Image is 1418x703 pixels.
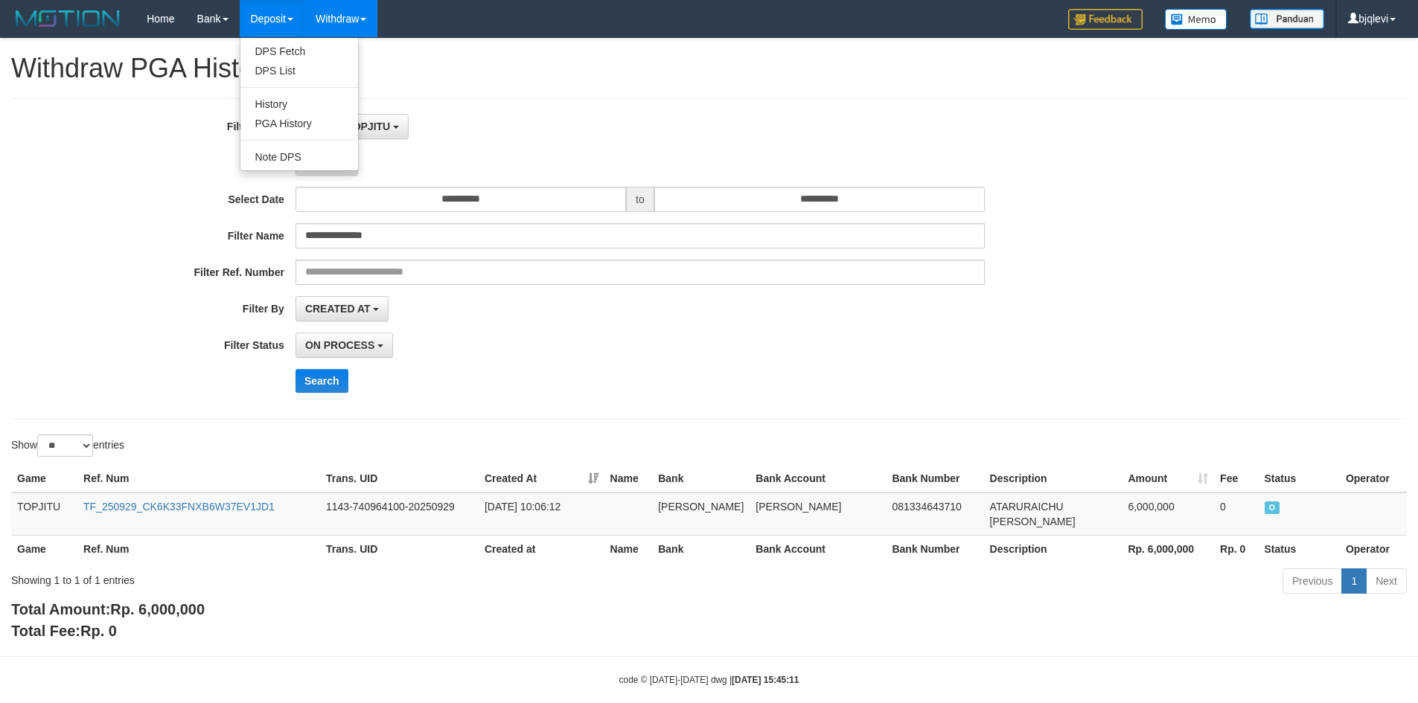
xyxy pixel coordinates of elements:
[110,601,205,617] span: Rp. 6,000,000
[296,333,393,358] button: ON PROCESS
[1068,9,1143,30] img: Feedback.jpg
[11,535,77,562] th: Game
[11,54,1407,83] h1: Withdraw PGA History
[37,434,93,457] select: Showentries
[77,465,320,492] th: Ref. Num
[479,465,604,492] th: Created At: activate to sort column ascending
[240,94,358,114] a: History
[1165,9,1227,30] img: Button%20Memo.svg
[886,535,983,562] th: Bank Number
[1250,9,1324,29] img: panduan.png
[1214,535,1258,562] th: Rp. 0
[11,623,117,639] b: Total Fee:
[1259,465,1340,492] th: Status
[1122,535,1214,562] th: Rp. 6,000,000
[240,147,358,167] a: Note DPS
[626,187,654,212] span: to
[604,465,653,492] th: Name
[320,535,479,562] th: Trans. UID
[604,535,653,562] th: Name
[1265,501,1280,514] span: ON PROCESS
[11,492,77,536] td: TOPJITU
[1340,465,1407,492] th: Operator
[11,434,124,457] label: Show entries
[1259,535,1340,562] th: Status
[1122,465,1214,492] th: Amount: activate to sort column ascending
[886,492,983,536] td: 081334643710
[732,675,799,685] strong: [DATE] 15:45:11
[1283,568,1342,594] a: Previous
[83,501,275,513] a: TF_250929_CK6K33FNXB6W37EV1JD1
[984,492,1122,536] td: ATARURAICHU [PERSON_NAME]
[652,465,750,492] th: Bank
[479,535,604,562] th: Created at
[1341,568,1367,594] a: 1
[984,535,1122,562] th: Description
[619,675,799,685] small: code © [DATE]-[DATE] dwg |
[984,465,1122,492] th: Description
[11,7,124,30] img: MOTION_logo.png
[479,492,604,536] td: [DATE] 10:06:12
[750,492,886,536] td: [PERSON_NAME]
[77,535,320,562] th: Ref. Num
[1214,465,1258,492] th: Fee
[750,535,886,562] th: Bank Account
[240,42,358,61] a: DPS Fetch
[1122,492,1214,536] td: 6,000,000
[1340,535,1407,562] th: Operator
[320,465,479,492] th: Trans. UID
[320,492,479,536] td: 1143-740964100-20250929
[11,567,580,588] div: Showing 1 to 1 of 1 entries
[11,601,205,617] b: Total Amount:
[1366,568,1407,594] a: Next
[750,465,886,492] th: Bank Account
[240,114,358,133] a: PGA History
[886,465,983,492] th: Bank Number
[296,296,389,321] button: CREATED AT
[80,623,117,639] span: Rp. 0
[240,61,358,80] a: DPS List
[11,465,77,492] th: Game
[296,369,348,393] button: Search
[305,339,374,351] span: ON PROCESS
[652,535,750,562] th: Bank
[305,303,371,315] span: CREATED AT
[652,492,750,536] td: [PERSON_NAME]
[1214,492,1258,536] td: 0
